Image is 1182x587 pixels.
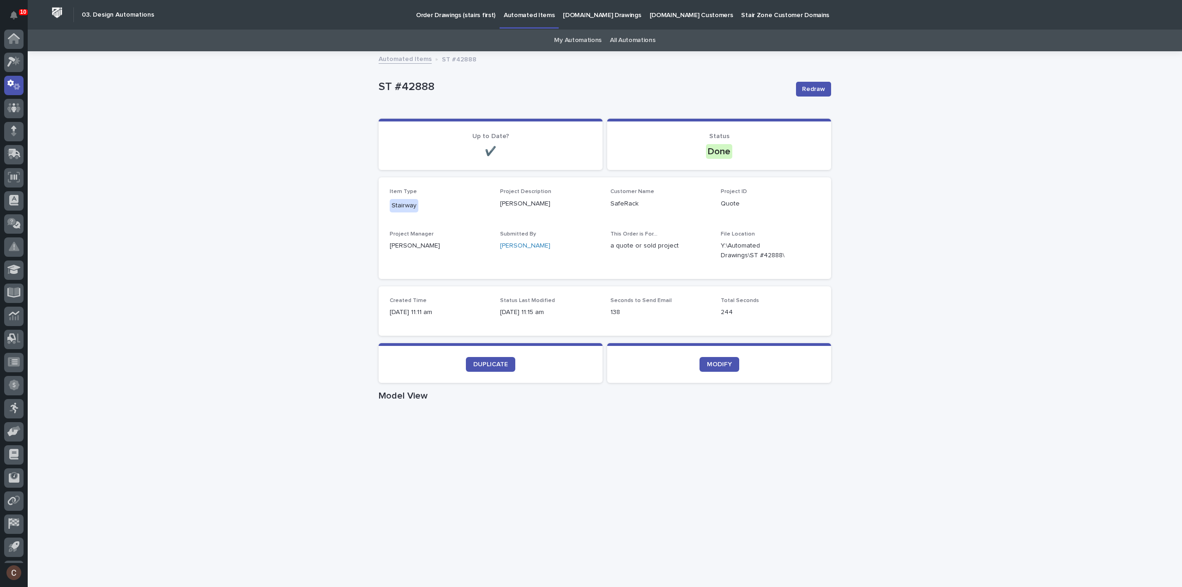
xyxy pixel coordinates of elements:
[610,199,710,209] p: SafeRack
[379,390,831,401] h1: Model View
[466,357,515,372] a: DUPLICATE
[82,11,154,19] h2: 03. Design Automations
[610,241,710,251] p: a quote or sold project
[390,308,489,317] p: [DATE] 11:11 am
[12,11,24,26] div: Notifications10
[610,231,657,237] span: This Order is For...
[802,85,825,94] span: Redraw
[721,231,755,237] span: File Location
[610,298,672,303] span: Seconds to Send Email
[610,308,710,317] p: 138
[500,189,551,194] span: Project Description
[500,298,555,303] span: Status Last Modified
[20,9,26,15] p: 10
[390,146,591,157] p: ✔️
[721,189,747,194] span: Project ID
[390,199,418,212] div: Stairway
[472,133,509,139] span: Up to Date?
[442,54,476,64] p: ST #42888
[379,80,789,94] p: ST #42888
[721,241,798,260] : Y:\Automated Drawings\ST #42888\
[796,82,831,97] button: Redraw
[48,4,66,21] img: Workspace Logo
[500,199,599,209] p: [PERSON_NAME]
[721,199,820,209] p: Quote
[4,563,24,582] button: users-avatar
[721,298,759,303] span: Total Seconds
[707,361,732,368] span: MODIFY
[390,241,489,251] p: [PERSON_NAME]
[500,241,550,251] a: [PERSON_NAME]
[390,189,417,194] span: Item Type
[4,6,24,25] button: Notifications
[700,357,739,372] a: MODIFY
[610,30,655,51] a: All Automations
[709,133,730,139] span: Status
[500,231,536,237] span: Submitted By
[706,144,732,159] div: Done
[721,308,820,317] p: 244
[473,361,508,368] span: DUPLICATE
[390,231,434,237] span: Project Manager
[500,308,599,317] p: [DATE] 11:15 am
[554,30,602,51] a: My Automations
[610,189,654,194] span: Customer Name
[379,53,432,64] a: Automated Items
[390,298,427,303] span: Created Time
